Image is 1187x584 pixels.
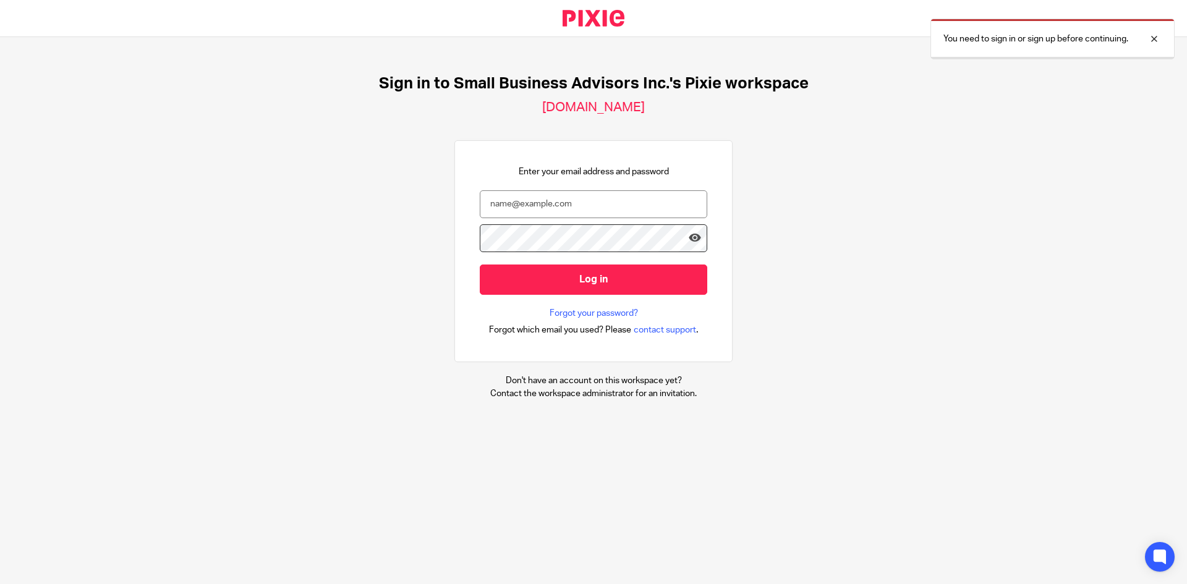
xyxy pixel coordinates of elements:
[550,307,638,320] a: Forgot your password?
[480,264,707,295] input: Log in
[480,190,707,218] input: name@example.com
[490,375,697,387] p: Don't have an account on this workspace yet?
[634,324,696,336] span: contact support
[489,324,631,336] span: Forgot which email you used? Please
[490,387,697,400] p: Contact the workspace administrator for an invitation.
[943,33,1128,45] p: You need to sign in or sign up before continuing.
[519,166,669,178] p: Enter your email address and password
[379,74,809,93] h1: Sign in to Small Business Advisors Inc.'s Pixie workspace
[489,323,699,337] div: .
[542,99,645,116] h2: [DOMAIN_NAME]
